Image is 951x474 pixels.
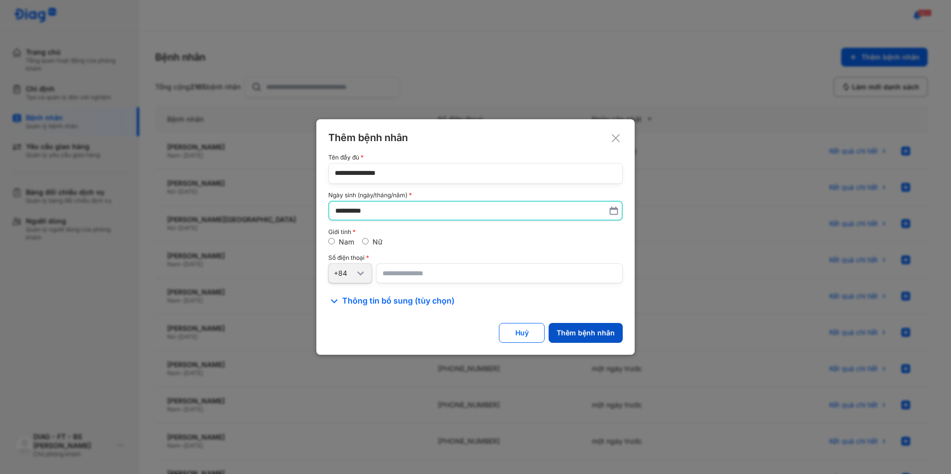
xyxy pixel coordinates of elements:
[499,323,545,343] button: Huỷ
[328,254,623,261] div: Số điện thoại
[549,323,623,343] button: Thêm bệnh nhân
[328,229,623,236] div: Giới tính
[328,192,623,199] div: Ngày sinh (ngày/tháng/năm)
[328,154,623,161] div: Tên đầy đủ
[328,131,623,144] div: Thêm bệnh nhân
[342,295,455,307] span: Thông tin bổ sung (tùy chọn)
[339,237,354,246] label: Nam
[373,237,382,246] label: Nữ
[557,328,615,337] div: Thêm bệnh nhân
[334,269,355,278] div: +84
